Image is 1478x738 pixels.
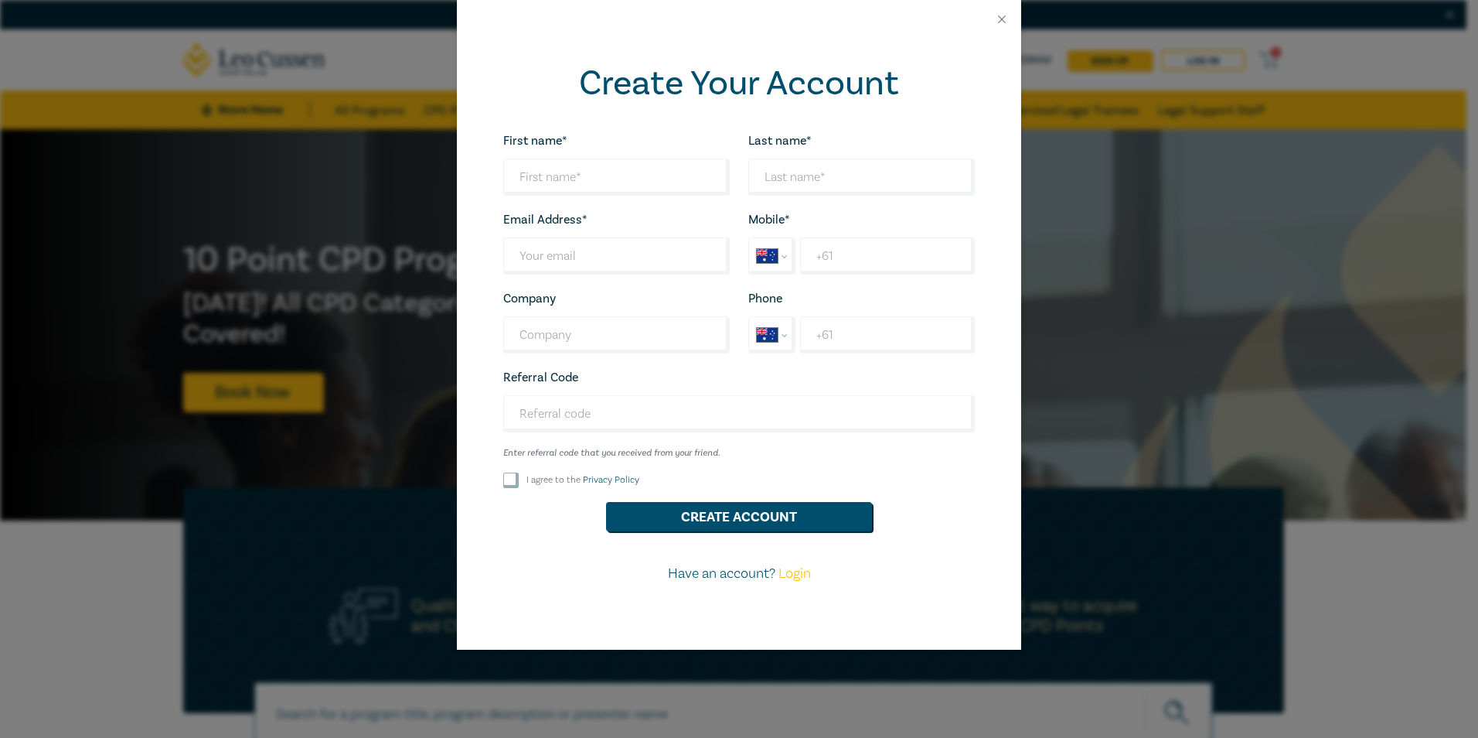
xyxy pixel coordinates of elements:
input: Last name* [748,159,975,196]
label: Last name* [748,134,812,148]
input: First name* [503,159,730,196]
a: Privacy Policy [583,474,639,486]
input: Your email [503,237,730,275]
input: Enter phone number [800,316,975,354]
label: Phone [748,292,782,306]
label: Referral Code [503,371,578,384]
h2: Create Your Account [503,63,975,104]
button: Close [995,12,1009,26]
label: Email Address* [503,213,587,227]
p: Have an account? [494,564,984,584]
small: Enter referral code that you received from your friend. [503,448,975,459]
label: I agree to the [526,473,639,487]
input: Referral code [503,395,975,432]
input: Enter Mobile number [800,237,975,275]
a: Login [778,565,811,583]
label: First name* [503,134,567,148]
input: Company [503,316,730,354]
button: Create Account [606,502,872,531]
label: Company [503,292,556,306]
label: Mobile* [748,213,790,227]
